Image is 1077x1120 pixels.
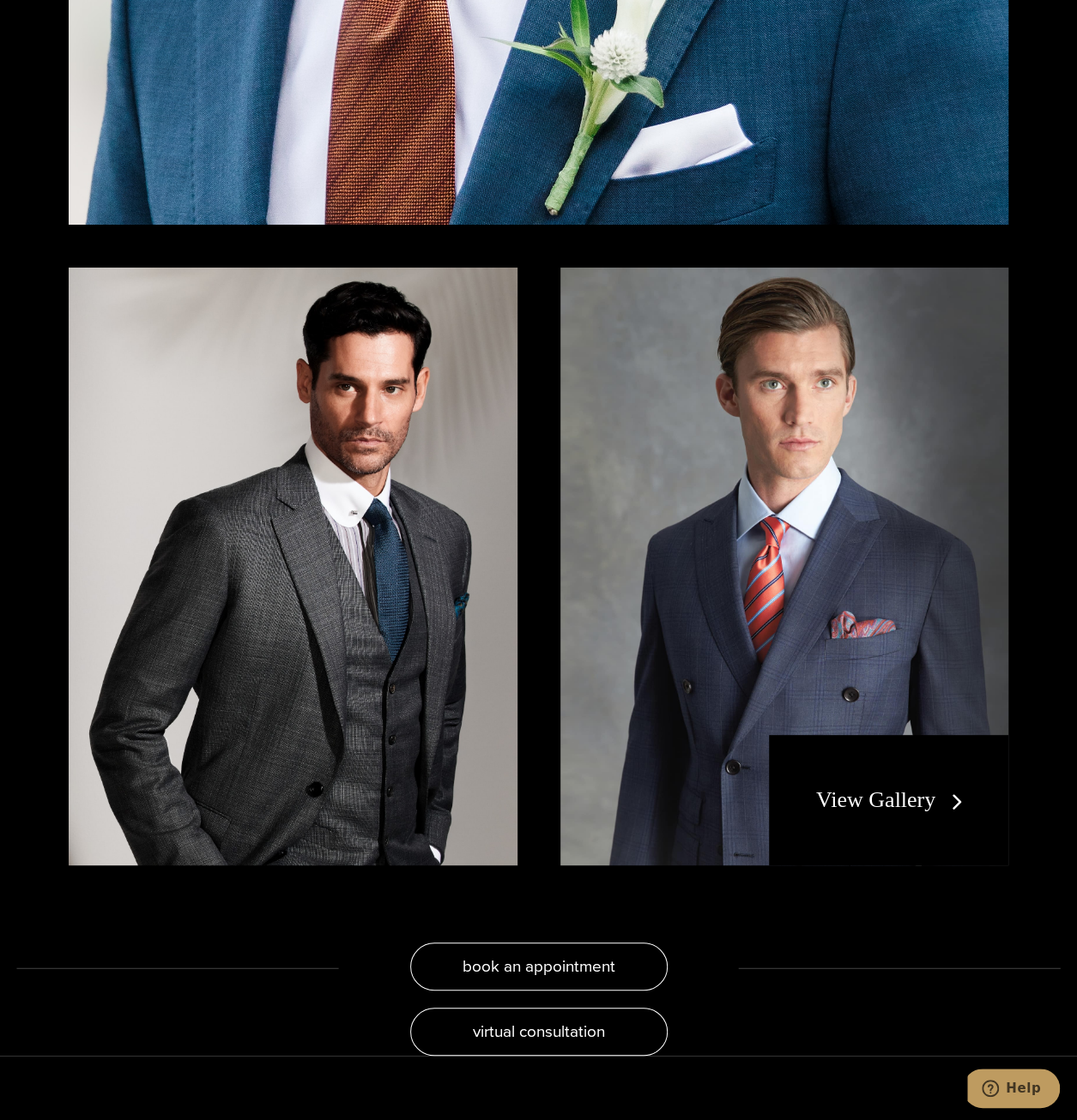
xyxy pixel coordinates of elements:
a: virtual consultation [410,1008,668,1056]
a: book an appointment [410,942,668,991]
img: Client in Loro Piana vested charcoal solid bespoke suit with white shirt and navy tie. [69,268,517,865]
a: View Gallery [816,787,970,812]
iframe: Opens a widget where you can chat to one of our agents [967,1069,1060,1111]
span: book an appointment [463,954,615,978]
span: virtual consultation [473,1019,605,1044]
img: Client in blue plaid bespoke suit double breasted with light blue shirt and orange striped tie. [560,268,1009,865]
